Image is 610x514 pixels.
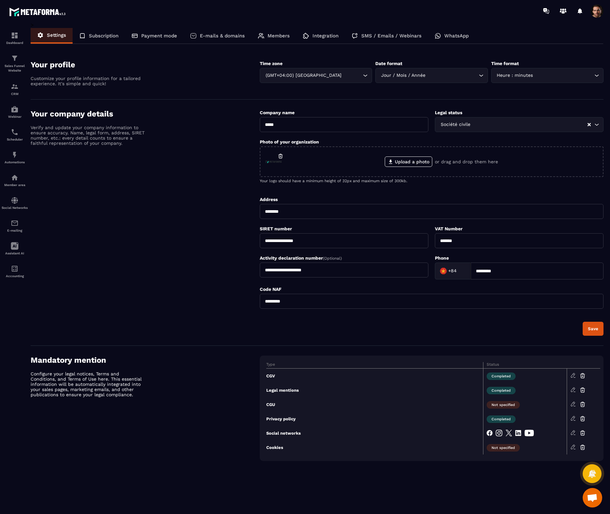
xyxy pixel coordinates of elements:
p: Configure your legal notices, Terms and Conditions, and Terms of Use here. This essential informa... [31,371,145,397]
p: SMS / Emails / Webinars [361,33,422,39]
p: Subscription [89,33,118,39]
img: logo [9,6,68,18]
label: Code NAF [260,287,282,292]
label: Photo of your organization [260,139,319,144]
p: E-mailing [2,229,28,232]
a: automationsautomationsWebinar [2,101,28,123]
img: Country Flag [437,264,450,277]
span: Heure : minutes [495,72,534,79]
span: Completed [487,415,516,423]
h4: Your company details [31,109,260,118]
label: Upload a photo [385,156,432,167]
p: Automations [2,160,28,164]
p: Sales Funnel Website [2,64,28,73]
label: Time format [491,61,519,66]
p: Accounting [2,274,28,278]
h4: Mandatory mention [31,356,260,365]
a: formationformationCRM [2,78,28,101]
p: Members [268,33,290,39]
div: Search for option [435,117,603,132]
p: Payment mode [141,33,177,39]
a: Assistant AI [2,237,28,260]
img: accountant [11,265,19,273]
a: schedulerschedulerScheduler [2,123,28,146]
input: Search for option [472,121,587,128]
a: automationsautomationsMember area [2,169,28,192]
p: Your logo should have a minimum height of 32px and maximum size of 300kb. [260,179,603,183]
label: Legal status [435,110,462,115]
label: VAT Number [435,226,463,231]
p: or drag and drop them here [435,159,498,164]
td: Cookies [266,440,483,454]
th: Status [483,362,567,369]
img: automations [11,105,19,113]
button: Save [583,322,603,336]
img: linkedin-small-w.c67d805a.svg [515,430,521,436]
span: Société civile [439,121,472,128]
p: Dashboard [2,41,28,45]
td: CGU [266,397,483,412]
div: Save [588,326,598,331]
p: Scheduler [2,138,28,141]
img: instagram-w.03fc5997.svg [496,430,502,436]
input: Search for option [458,266,464,276]
input: Search for option [427,72,477,79]
td: Social networks [266,426,483,440]
img: formation [11,83,19,90]
span: (GMT+04:00) [GEOGRAPHIC_DATA] [264,72,343,79]
a: social-networksocial-networkSocial Networks [2,192,28,214]
p: CRM [2,92,28,96]
p: Social Networks [2,206,28,210]
img: twitter-w.8b702ac4.svg [506,430,512,436]
input: Search for option [343,72,361,79]
p: Integration [312,33,339,39]
p: E-mails & domains [200,33,245,39]
span: Completed [487,372,516,380]
label: SIRET number [260,226,292,231]
img: scheduler [11,128,19,136]
div: Search for option [260,68,372,83]
p: Member area [2,183,28,187]
span: Jour / Mois / Année [380,72,427,79]
td: CGV [266,369,483,383]
p: Verify and update your company information to ensure accuracy. Name, legal form, address, SIRET n... [31,125,145,146]
label: Date format [375,61,402,66]
input: Search for option [534,72,593,79]
img: automations [11,174,19,182]
div: Search for option [375,68,488,83]
span: Not specified [487,444,520,452]
td: Legal mentions [266,383,483,397]
a: automationsautomationsAutomations [2,146,28,169]
img: social-network [11,196,19,204]
span: (Optional) [323,256,342,261]
div: > [31,22,603,471]
img: formation [11,54,19,62]
p: WhatsApp [444,33,469,39]
span: Completed [487,387,516,394]
div: Search for option [491,68,603,83]
img: automations [11,151,19,159]
span: +84 [448,268,457,274]
label: Phone [435,255,449,261]
td: Privacy policy [266,412,483,426]
a: accountantaccountantAccounting [2,260,28,283]
span: Not specified [487,401,520,409]
p: Settings [47,32,66,38]
img: youtube-w.d4699799.svg [524,430,534,436]
a: emailemailE-mailing [2,214,28,237]
label: Company name [260,110,295,115]
label: Activity declaration number [260,255,342,261]
img: email [11,219,19,227]
a: formationformationDashboard [2,27,28,49]
img: fb-small-w.b3ce3e1f.svg [487,430,492,436]
th: Type [266,362,483,369]
a: formationformationSales Funnel Website [2,49,28,78]
p: Assistant AI [2,251,28,255]
h4: Your profile [31,60,260,69]
p: Customize your profile information for a tailored experience. It's simple and quick! [31,76,145,86]
div: Search for option [435,263,471,279]
label: Address [260,197,278,202]
div: Mở cuộc trò chuyện [583,488,602,507]
label: Time zone [260,61,283,66]
p: Webinar [2,115,28,118]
